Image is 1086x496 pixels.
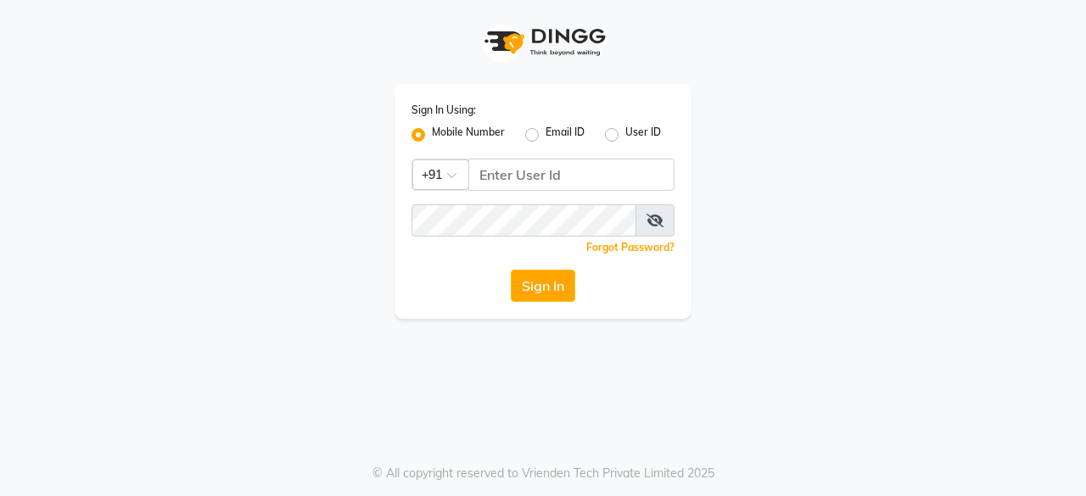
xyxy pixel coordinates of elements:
[546,125,585,145] label: Email ID
[411,204,636,237] input: Username
[411,103,476,118] label: Sign In Using:
[511,270,575,302] button: Sign In
[432,125,505,145] label: Mobile Number
[468,159,675,191] input: Username
[475,17,611,67] img: logo1.svg
[625,125,661,145] label: User ID
[586,241,675,254] a: Forgot Password?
